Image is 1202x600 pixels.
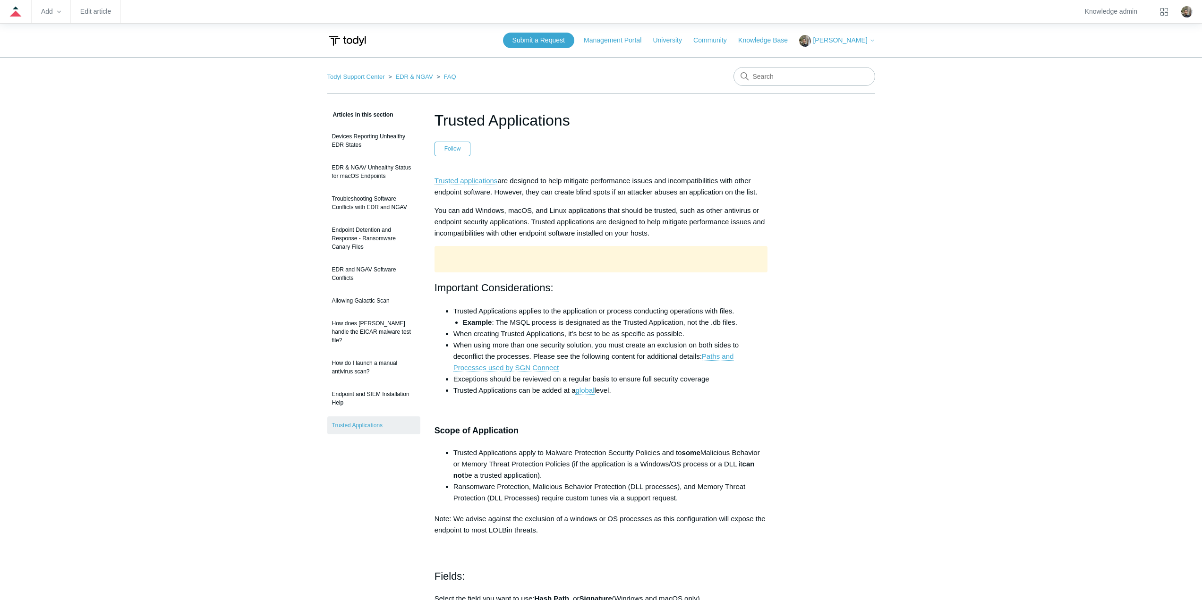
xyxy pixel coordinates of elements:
li: EDR & NGAV [386,73,435,80]
li: Ransomware Protection, Malicious Behavior Protection (DLL processes), and Memory Threat Protectio... [453,481,768,504]
zd-hc-trigger: Click your profile icon to open the profile menu [1181,6,1193,17]
li: Todyl Support Center [327,73,387,80]
a: Community [693,35,736,45]
a: EDR & NGAV [395,73,433,80]
a: Endpoint and SIEM Installation Help [327,385,420,412]
a: Devices Reporting Unhealthy EDR States [327,127,420,154]
li: When creating Trusted Applications, it’s best to be as specific as possible. [453,328,768,339]
li: Exceptions should be reviewed on a regular basis to ensure full security coverage [453,373,768,385]
button: [PERSON_NAME] [799,35,875,47]
a: Edit article [80,9,111,14]
li: When using more than one security solution, you must create an exclusion on both sides to deconfl... [453,339,768,373]
a: Troubleshooting Software Conflicts with EDR and NGAV [327,190,420,216]
span: Articles in this section [327,111,393,118]
a: Todyl Support Center [327,73,385,80]
p: You can add Windows, macOS, and Linux applications that should be trusted, such as other antiviru... [435,205,768,239]
img: user avatar [1181,6,1193,17]
a: FAQ [444,73,456,80]
a: University [653,35,691,45]
li: FAQ [435,73,456,80]
li: Trusted Applications applies to the application or process conducting operations with files. [453,305,768,328]
a: Management Portal [584,35,651,45]
h2: Important Considerations: [435,279,768,296]
li: Trusted Applications apply to Malware Protection Security Policies and to Malicious Behavior or M... [453,447,768,481]
a: Trusted Applications [327,416,420,434]
a: EDR & NGAV Unhealthy Status for macOS Endpoints [327,159,420,185]
h3: Scope of Application [435,424,768,438]
a: global [575,386,594,395]
strong: Example [463,318,492,326]
strong: some [682,448,700,456]
a: Knowledge admin [1085,9,1137,14]
a: How does [PERSON_NAME] handle the EICAR malware test file? [327,314,420,349]
li: Trusted Applications can be added at a level. [453,385,768,396]
zd-hc-trigger: Add [41,9,61,14]
a: Allowing Galactic Scan [327,292,420,310]
h2: Fields: [435,568,768,584]
a: Endpoint Detention and Response - Ransomware Canary Files [327,221,420,256]
p: Note: We advise against the exclusion of a windows or OS processes as this configuration will exp... [435,513,768,536]
span: [PERSON_NAME] [813,36,867,44]
a: Knowledge Base [738,35,797,45]
p: are designed to help mitigate performance issues and incompatibilities with other endpoint softwa... [435,175,768,198]
a: How do I launch a manual antivirus scan? [327,354,420,380]
h1: Trusted Applications [435,109,768,132]
img: Todyl Support Center Help Center home page [327,32,367,50]
a: Trusted applications [435,177,498,185]
strong: can not [453,460,755,479]
a: EDR and NGAV Software Conflicts [327,261,420,287]
li: : The MSQL process is designated as the Trusted Application, not the .db files. [463,317,768,328]
a: Paths and Processes used by SGN Connect [453,352,734,372]
a: Submit a Request [503,33,574,48]
input: Search [733,67,875,86]
button: Follow Article [435,142,471,156]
